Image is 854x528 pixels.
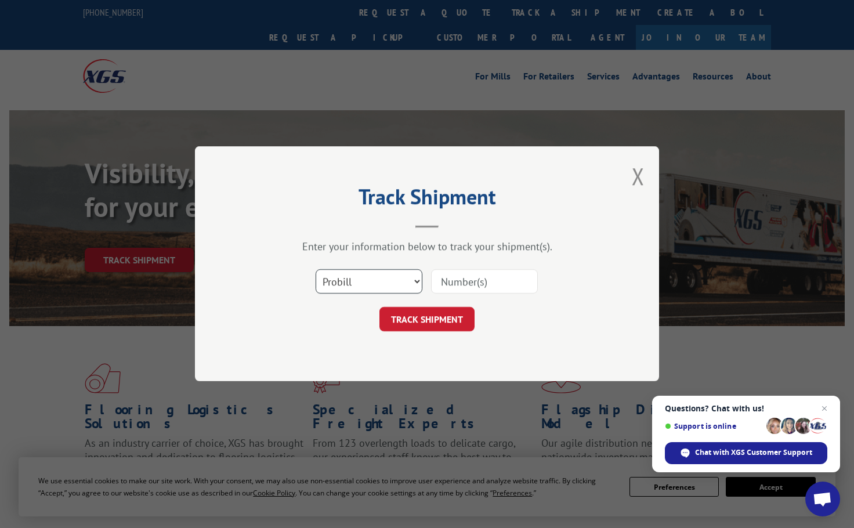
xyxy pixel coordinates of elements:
[665,422,762,431] span: Support is online
[632,161,645,191] button: Close modal
[665,442,827,464] div: Chat with XGS Customer Support
[805,482,840,516] div: Open chat
[379,308,475,332] button: TRACK SHIPMENT
[253,240,601,254] div: Enter your information below to track your shipment(s).
[431,270,538,294] input: Number(s)
[665,404,827,413] span: Questions? Chat with us!
[817,402,831,415] span: Close chat
[695,447,812,458] span: Chat with XGS Customer Support
[253,189,601,211] h2: Track Shipment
